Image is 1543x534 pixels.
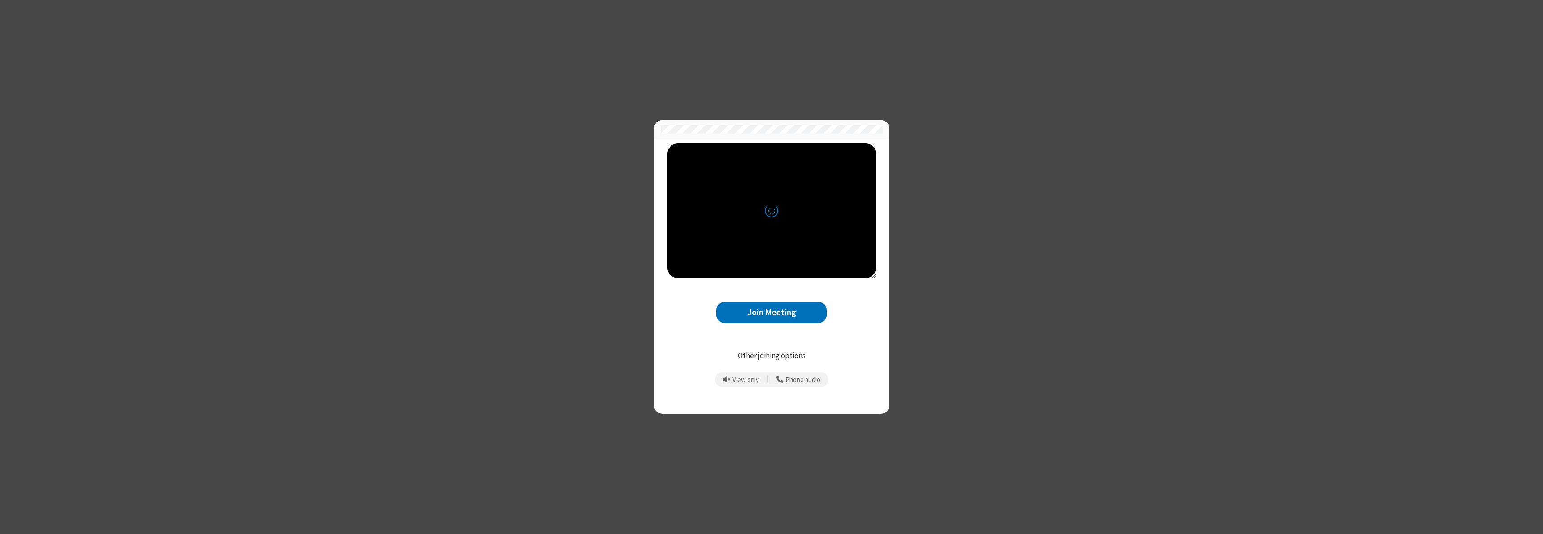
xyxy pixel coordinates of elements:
button: Use your phone for mic and speaker while you view the meeting on this device. [773,372,824,387]
button: Prevent echo when there is already an active mic and speaker in the room. [719,372,763,387]
p: Other joining options [667,350,876,362]
span: | [767,373,769,386]
span: Phone audio [785,376,820,384]
button: Join Meeting [716,302,827,324]
span: View only [732,376,759,384]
